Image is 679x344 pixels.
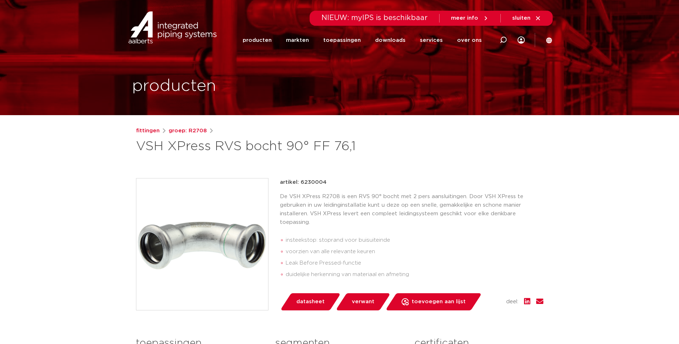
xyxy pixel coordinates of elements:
[286,269,543,280] li: duidelijke herkenning van materiaal en afmeting
[321,14,428,21] span: NIEUW: myIPS is beschikbaar
[457,26,482,54] a: over ons
[352,296,374,308] span: verwant
[286,257,543,269] li: Leak Before Pressed-functie
[451,15,478,21] span: meer info
[512,15,541,21] a: sluiten
[335,293,391,310] a: verwant
[412,296,466,308] span: toevoegen aan lijst
[506,298,518,306] span: deel:
[512,15,530,21] span: sluiten
[169,127,207,135] a: groep: R2708
[132,75,216,98] h1: producten
[323,26,361,54] a: toepassingen
[280,293,341,310] a: datasheet
[280,178,326,187] p: artikel: 6230004
[375,26,406,54] a: downloads
[136,178,268,310] img: Product Image for VSH XPress RVS bocht 90° FF 76,1
[451,15,489,21] a: meer info
[243,26,272,54] a: producten
[286,26,309,54] a: markten
[136,127,160,135] a: fittingen
[286,246,543,257] li: voorzien van alle relevante keuren
[243,26,482,54] nav: Menu
[280,192,543,227] p: De VSH XPress R2708 is een RVS 90° bocht met 2 pers aansluitingen. Door VSH XPress te gebruiken i...
[296,296,325,308] span: datasheet
[286,235,543,246] li: insteekstop: stoprand voor buisuiteinde
[136,138,405,155] h1: VSH XPress RVS bocht 90° FF 76,1
[518,32,525,48] div: my IPS
[420,26,443,54] a: services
